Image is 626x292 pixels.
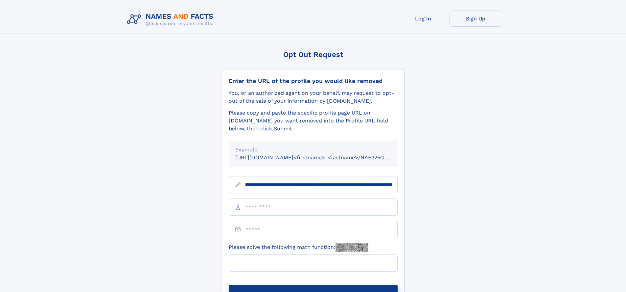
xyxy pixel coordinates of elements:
[124,11,219,28] img: Logo Names and Facts
[235,154,410,161] small: [URL][DOMAIN_NAME]<firstname>_<lastname>/NAF325G-xxxxxxxx
[235,146,391,154] div: Example:
[450,11,502,27] a: Sign Up
[222,50,405,59] div: Opt Out Request
[397,11,450,27] a: Log In
[229,89,398,105] div: You, or an authorized agent on your behalf, may request to opt-out of the sale of your informatio...
[229,77,398,85] div: Enter the URL of the profile you would like removed
[229,243,368,252] label: Please solve the following math function:
[229,109,398,133] div: Please copy and paste the specific profile page URL on [DOMAIN_NAME] you want removed into the Pr...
